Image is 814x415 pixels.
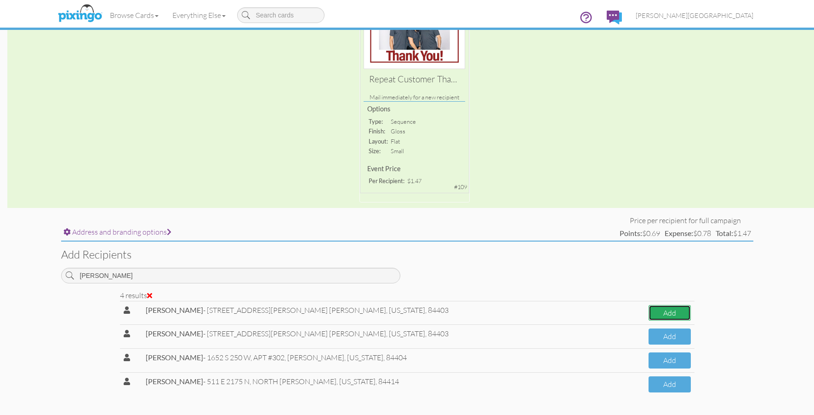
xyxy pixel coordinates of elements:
[146,305,205,315] span: -
[252,377,399,386] span: NORTH [PERSON_NAME],
[713,226,753,241] td: $1.47
[146,353,205,362] span: -
[61,268,400,283] input: Search contact and group names
[649,352,690,369] button: Add
[629,4,760,27] a: [PERSON_NAME][GEOGRAPHIC_DATA]
[716,229,733,237] strong: Total:
[617,215,753,226] td: Price per recipient for full campaign
[253,353,286,362] span: APT #302,
[662,226,713,241] td: $0.78
[428,305,449,315] span: 84403
[146,377,205,386] span: -
[120,290,694,301] div: 4 results
[72,227,171,236] span: Address and branding options
[620,229,642,237] strong: Points:
[237,7,324,23] input: Search cards
[617,226,662,241] td: $0.69
[378,377,399,386] span: 84414
[428,329,449,338] span: 84403
[636,12,753,19] span: [PERSON_NAME][GEOGRAPHIC_DATA]
[607,11,622,24] img: comments.svg
[339,377,377,386] span: [US_STATE],
[146,329,205,338] span: -
[165,4,233,27] a: Everything Else
[146,329,203,338] strong: [PERSON_NAME]
[103,4,165,27] a: Browse Cards
[329,329,449,338] span: [PERSON_NAME],
[329,305,449,315] span: [PERSON_NAME],
[649,305,690,321] button: Add
[287,353,407,362] span: [PERSON_NAME],
[389,329,427,338] span: [US_STATE],
[665,229,693,237] strong: Expense:
[207,377,251,386] span: 511 E 2175 N,
[146,377,203,386] strong: [PERSON_NAME]
[56,2,104,25] img: pixingo logo
[207,329,328,338] span: [STREET_ADDRESS][PERSON_NAME]
[389,305,427,315] span: [US_STATE],
[649,376,690,392] button: Add
[347,353,385,362] span: [US_STATE],
[207,353,252,362] span: 1652 S 250 W,
[146,353,203,362] strong: [PERSON_NAME]
[61,248,753,260] h3: Add recipients
[649,329,690,345] button: Add
[386,353,407,362] span: 84404
[146,305,203,314] strong: [PERSON_NAME]
[207,305,328,315] span: [STREET_ADDRESS][PERSON_NAME]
